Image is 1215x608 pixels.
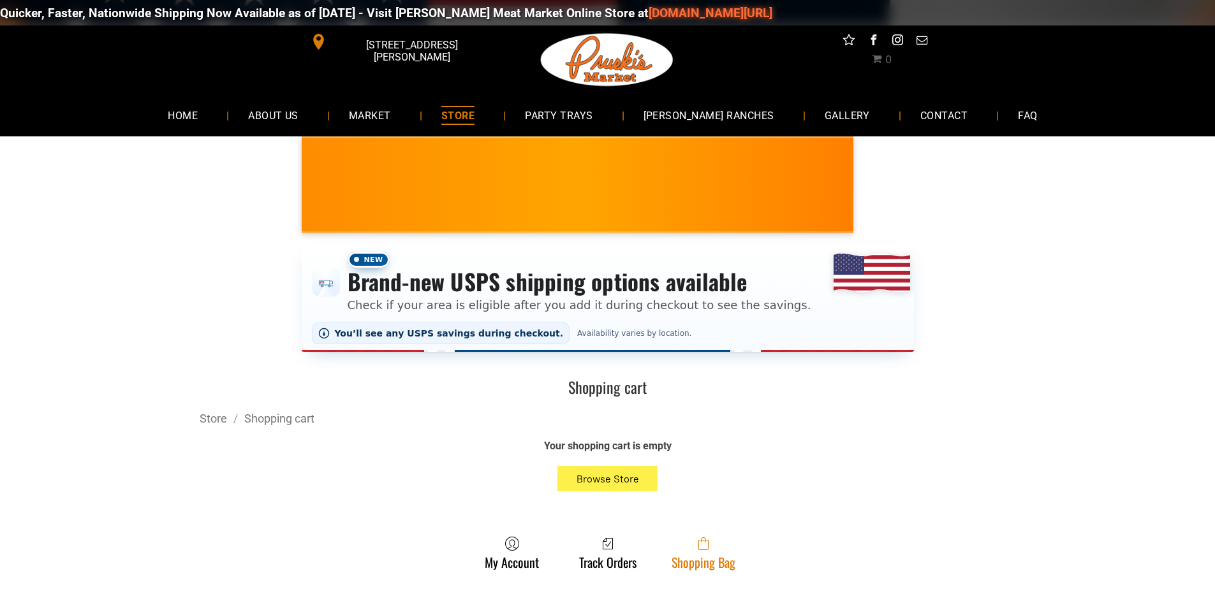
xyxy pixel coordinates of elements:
a: [STREET_ADDRESS][PERSON_NAME] [302,32,497,52]
a: Social network [841,32,857,52]
div: Breadcrumbs [200,410,1016,426]
a: ABOUT US [229,98,318,132]
a: [DOMAIN_NAME][URL] [644,6,768,20]
a: My Account [478,536,545,570]
h3: Brand-new USPS shipping options available [348,268,811,296]
span: New [348,252,390,268]
a: MARKET [330,98,410,132]
div: Your shopping cart is empty [378,439,837,453]
a: facebook [865,32,881,52]
span: / [227,412,244,425]
div: Shipping options announcement [302,243,914,352]
span: Browse Store [577,473,639,485]
a: Shopping Bag [665,536,742,570]
a: Track Orders [573,536,643,570]
a: instagram [889,32,906,52]
a: Shopping cart [244,412,314,425]
p: Check if your area is eligible after you add it during checkout to see the savings. [348,296,811,314]
h1: Shopping cart [200,377,1016,397]
a: GALLERY [806,98,889,132]
a: FAQ [999,98,1056,132]
span: You’ll see any USPS savings during checkout. [335,328,564,338]
a: CONTACT [901,98,987,132]
a: email [913,32,930,52]
span: [STREET_ADDRESS][PERSON_NAME] [329,33,494,69]
a: [PERSON_NAME] RANCHES [624,98,793,132]
a: STORE [422,98,494,132]
a: Store [200,412,227,425]
span: [PERSON_NAME] MARKET [848,194,1098,214]
img: Pruski-s+Market+HQ+Logo2-1920w.png [538,25,676,94]
span: Availability varies by location. [575,329,694,338]
a: PARTY TRAYS [506,98,612,132]
button: Browse Store [557,466,658,491]
a: HOME [149,98,217,132]
span: 0 [885,54,892,66]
